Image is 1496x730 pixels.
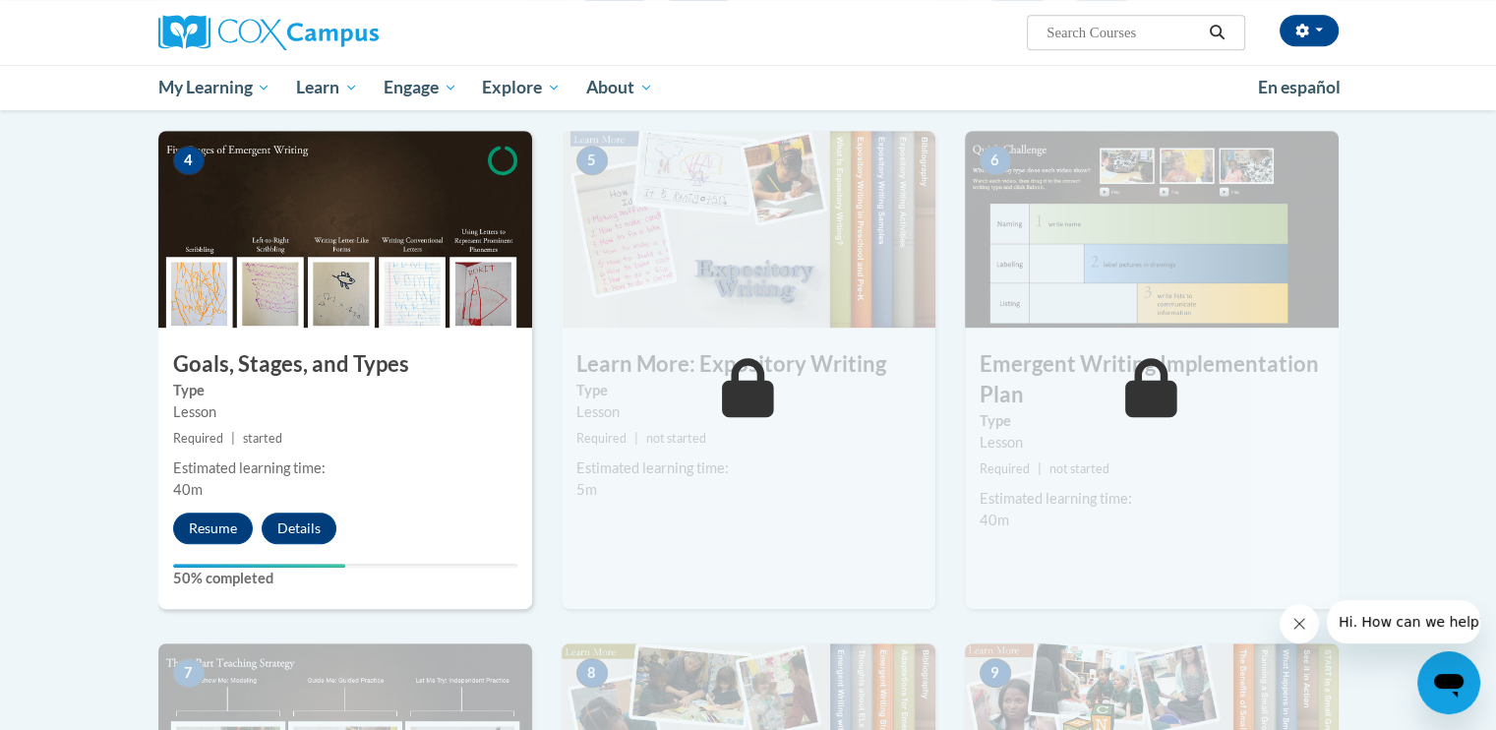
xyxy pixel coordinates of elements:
label: Type [980,410,1324,432]
img: Cox Campus [158,15,379,50]
span: Required [980,461,1030,476]
span: | [231,431,235,446]
a: Engage [371,65,470,110]
button: Account Settings [1280,15,1339,46]
span: | [634,431,638,446]
button: Search [1202,21,1231,44]
span: 4 [173,146,205,175]
a: En español [1245,67,1353,108]
span: 40m [980,512,1009,528]
span: Learn [296,76,358,99]
img: Course Image [965,131,1339,328]
span: Engage [384,76,457,99]
span: | [1038,461,1042,476]
span: Hi. How can we help? [12,14,159,30]
div: Estimated learning time: [173,457,517,479]
div: Your progress [173,564,345,568]
button: Resume [173,513,253,544]
span: 5m [576,481,597,498]
span: 40m [173,481,203,498]
iframe: Close message [1280,604,1319,643]
div: Lesson [576,401,921,423]
span: 9 [980,658,1011,688]
span: started [243,431,282,446]
div: Estimated learning time: [980,488,1324,510]
a: Explore [469,65,573,110]
a: About [573,65,666,110]
a: Learn [283,65,371,110]
span: 5 [576,146,608,175]
span: 7 [173,658,205,688]
a: Cox Campus [158,15,532,50]
label: Type [173,380,517,401]
span: 8 [576,658,608,688]
span: Explore [482,76,561,99]
span: About [586,76,653,99]
span: Required [576,431,627,446]
iframe: Button to launch messaging window [1417,651,1480,714]
h3: Learn More: Expository Writing [562,349,935,380]
span: En español [1258,77,1341,97]
div: Lesson [173,401,517,423]
span: My Learning [157,76,270,99]
span: not started [1049,461,1109,476]
h3: Goals, Stages, and Types [158,349,532,380]
h3: Emergent Writing Implementation Plan [965,349,1339,410]
span: 6 [980,146,1011,175]
div: Lesson [980,432,1324,454]
iframe: Message from company [1327,600,1480,643]
a: My Learning [146,65,284,110]
span: not started [646,431,706,446]
button: Details [262,513,336,544]
div: Main menu [129,65,1368,110]
input: Search Courses [1045,21,1202,44]
label: 50% completed [173,568,517,589]
span: Required [173,431,223,446]
img: Course Image [158,131,532,328]
div: Estimated learning time: [576,457,921,479]
label: Type [576,380,921,401]
img: Course Image [562,131,935,328]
